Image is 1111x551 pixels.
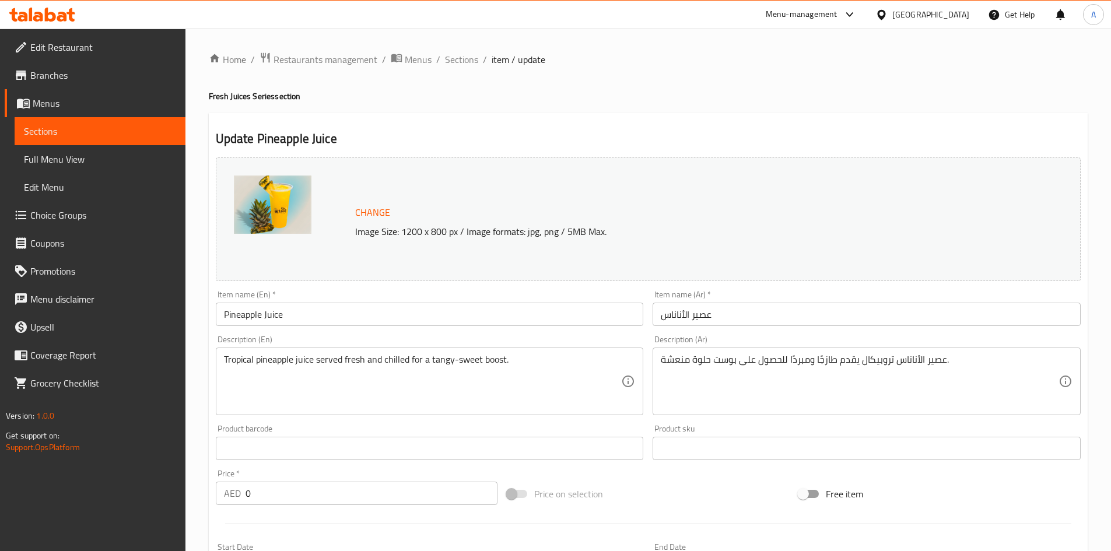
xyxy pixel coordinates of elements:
[216,303,644,326] input: Enter name En
[209,52,246,66] a: Home
[30,40,176,54] span: Edit Restaurant
[1091,8,1096,21] span: A
[216,130,1081,148] h2: Update Pineapple Juice
[445,52,478,66] a: Sections
[24,152,176,166] span: Full Menu View
[405,52,432,66] span: Menus
[355,204,390,221] span: Change
[826,487,863,501] span: Free item
[209,52,1088,67] nav: breadcrumb
[216,437,644,460] input: Please enter product barcode
[483,52,487,66] li: /
[492,52,545,66] span: item / update
[351,224,972,238] p: Image Size: 1200 x 800 px / Image formats: jpg, png / 5MB Max.
[30,208,176,222] span: Choice Groups
[5,285,185,313] a: Menu disclaimer
[653,437,1081,460] input: Please enter product sku
[5,313,185,341] a: Upsell
[30,292,176,306] span: Menu disclaimer
[234,176,311,234] img: mmw_638950900211397650
[30,348,176,362] span: Coverage Report
[209,90,1088,102] h4: Fresh Juices Series section
[24,180,176,194] span: Edit Menu
[33,96,176,110] span: Menus
[15,173,185,201] a: Edit Menu
[653,303,1081,326] input: Enter name Ar
[436,52,440,66] li: /
[766,8,837,22] div: Menu-management
[5,61,185,89] a: Branches
[382,52,386,66] li: /
[30,320,176,334] span: Upsell
[224,486,241,500] p: AED
[30,376,176,390] span: Grocery Checklist
[6,440,80,455] a: Support.OpsPlatform
[351,201,395,224] button: Change
[224,354,622,409] textarea: Tropical pineapple juice served fresh and chilled for a tangy-sweet boost.
[30,68,176,82] span: Branches
[5,229,185,257] a: Coupons
[5,89,185,117] a: Menus
[15,145,185,173] a: Full Menu View
[36,408,54,423] span: 1.0.0
[391,52,432,67] a: Menus
[246,482,498,505] input: Please enter price
[6,428,59,443] span: Get support on:
[661,354,1059,409] textarea: عصير الأناناس تروبيكال يقدم طازجًا ومبردًا للحصول على بوست حلوة منعشة.
[274,52,377,66] span: Restaurants management
[260,52,377,67] a: Restaurants management
[15,117,185,145] a: Sections
[251,52,255,66] li: /
[24,124,176,138] span: Sections
[30,236,176,250] span: Coupons
[5,341,185,369] a: Coverage Report
[30,264,176,278] span: Promotions
[5,33,185,61] a: Edit Restaurant
[534,487,603,501] span: Price on selection
[6,408,34,423] span: Version:
[5,201,185,229] a: Choice Groups
[5,369,185,397] a: Grocery Checklist
[892,8,969,21] div: [GEOGRAPHIC_DATA]
[5,257,185,285] a: Promotions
